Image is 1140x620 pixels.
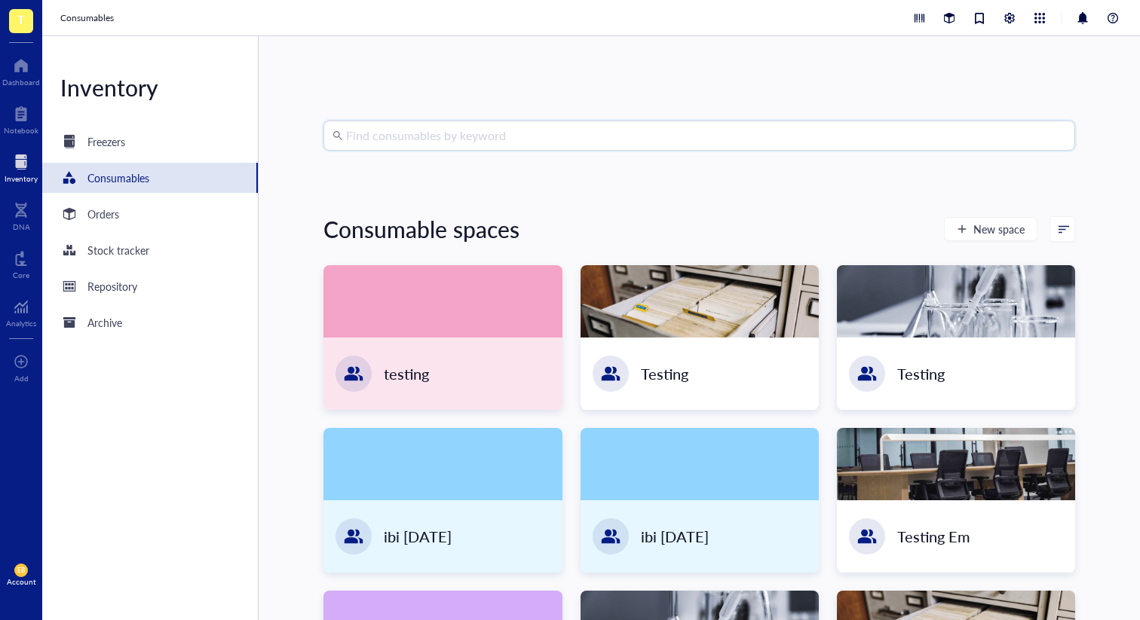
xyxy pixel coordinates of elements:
[4,126,38,135] div: Notebook
[17,10,25,29] span: T
[641,526,709,547] div: ibi [DATE]
[13,246,29,279] a: Core
[42,127,258,157] a: Freezers
[42,271,258,301] a: Repository
[13,222,30,231] div: DNA
[13,270,29,279] div: Core
[13,198,30,231] a: DNA
[6,295,36,328] a: Analytics
[87,170,149,186] div: Consumables
[42,235,258,265] a: Stock tracker
[87,206,119,222] div: Orders
[42,72,258,102] div: Inventory
[5,150,38,183] a: Inventory
[2,53,40,87] a: Dashboard
[60,11,117,26] a: Consumables
[641,363,688,384] div: Testing
[4,102,38,135] a: Notebook
[323,214,519,244] div: Consumable spaces
[897,363,945,384] div: Testing
[87,133,125,150] div: Freezers
[897,526,970,547] div: Testing Em
[87,314,122,331] div: Archive
[87,278,137,295] div: Repository
[2,78,40,87] div: Dashboard
[384,526,452,547] div: ibi [DATE]
[973,223,1025,235] span: New space
[87,242,149,258] div: Stock tracker
[14,374,29,383] div: Add
[42,199,258,229] a: Orders
[5,174,38,183] div: Inventory
[42,307,258,337] a: Archive
[7,577,36,586] div: Account
[944,217,1037,241] button: New space
[17,567,25,574] span: EB
[6,319,36,328] div: Analytics
[42,163,258,193] a: Consumables
[384,363,429,384] div: testing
